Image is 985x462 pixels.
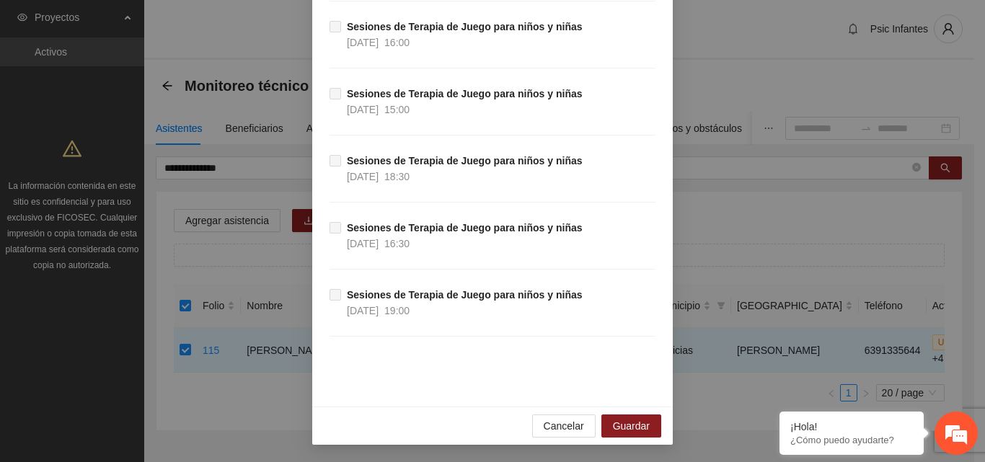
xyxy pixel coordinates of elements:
[544,418,584,434] span: Cancelar
[384,238,410,249] span: 16:30
[347,21,583,32] strong: Sesiones de Terapia de Juego para niños y niñas
[347,88,583,99] strong: Sesiones de Terapia de Juego para niños y niñas
[347,305,379,316] span: [DATE]
[384,37,410,48] span: 16:00
[384,305,410,316] span: 19:00
[347,37,379,48] span: [DATE]
[347,171,379,182] span: [DATE]
[790,421,913,432] div: ¡Hola!
[237,7,271,42] div: Minimizar ventana de chat en vivo
[601,414,661,437] button: Guardar
[790,435,913,445] p: ¿Cómo puedo ayudarte?
[613,418,650,434] span: Guardar
[384,104,410,115] span: 15:00
[384,171,410,182] span: 18:30
[347,238,379,249] span: [DATE]
[347,155,583,166] strong: Sesiones de Terapia de Juego para niños y niñas
[532,414,596,437] button: Cancelar
[347,222,583,234] strong: Sesiones de Terapia de Juego para niños y niñas
[347,289,583,301] strong: Sesiones de Terapia de Juego para niños y niñas
[84,150,199,296] span: Estamos en línea.
[75,74,242,92] div: Chatee con nosotros ahora
[347,104,379,115] span: [DATE]
[7,308,275,359] textarea: Escriba su mensaje y pulse “Intro”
